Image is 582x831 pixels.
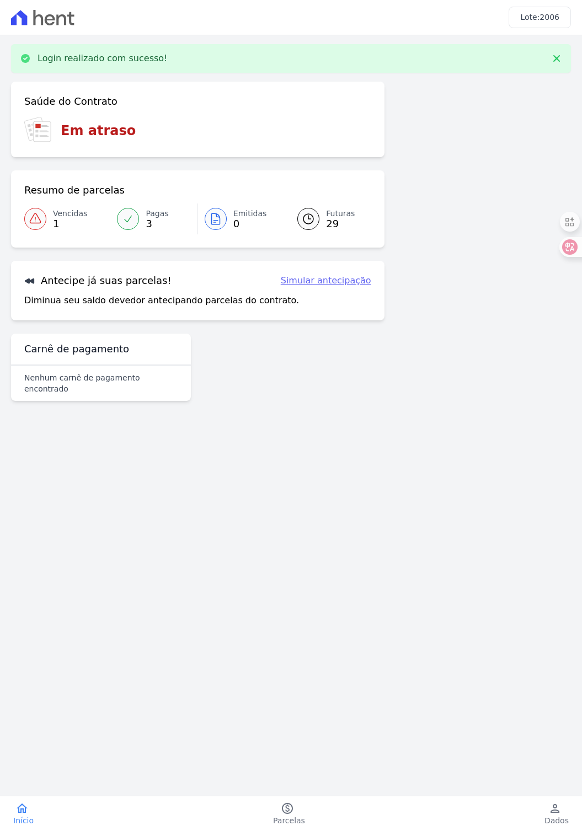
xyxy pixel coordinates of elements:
[13,815,34,826] span: Início
[53,219,87,228] span: 1
[233,208,267,219] span: Emitidas
[233,219,267,228] span: 0
[260,802,318,826] a: paidParcelas
[110,203,197,234] a: Pagas 3
[531,802,582,826] a: personDados
[281,274,371,287] a: Simular antecipação
[24,184,125,197] h3: Resumo de parcelas
[540,13,559,22] span: 2006
[284,203,371,234] a: Futuras 29
[53,208,87,219] span: Vencidas
[326,208,355,219] span: Futuras
[281,802,294,815] i: paid
[24,203,110,234] a: Vencidas 1
[548,802,562,815] i: person
[15,802,29,815] i: home
[24,372,178,394] p: Nenhum carnê de pagamento encontrado
[24,274,172,287] h3: Antecipe já suas parcelas!
[61,121,136,141] h3: Em atraso
[38,53,168,64] p: Login realizado com sucesso!
[544,815,569,826] span: Dados
[24,342,129,356] h3: Carnê de pagamento
[24,95,118,108] h3: Saúde do Contrato
[24,294,299,307] p: Diminua seu saldo devedor antecipando parcelas do contrato.
[273,815,305,826] span: Parcelas
[146,208,168,219] span: Pagas
[198,203,284,234] a: Emitidas 0
[520,12,559,23] h3: Lote:
[146,219,168,228] span: 3
[326,219,355,228] span: 29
